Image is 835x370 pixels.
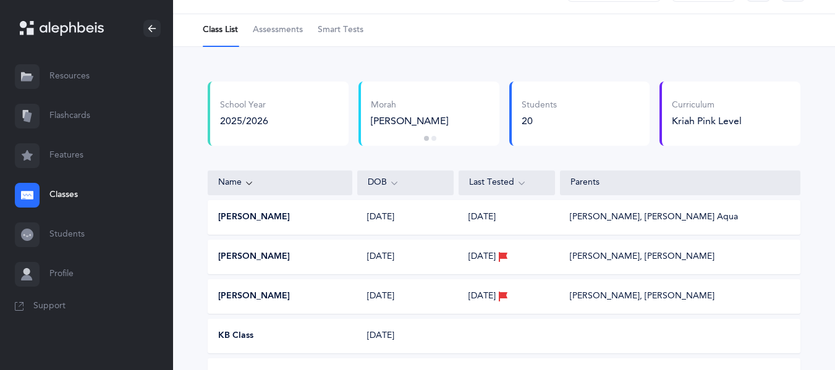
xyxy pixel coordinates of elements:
[218,330,253,342] button: KB Class
[357,211,454,224] div: [DATE]
[218,211,290,224] button: [PERSON_NAME]
[672,114,742,128] div: Kriah Pink Level
[357,290,454,303] div: [DATE]
[357,251,454,263] div: [DATE]
[468,290,496,303] span: [DATE]
[253,24,303,36] span: Assessments
[218,251,290,263] button: [PERSON_NAME]
[468,211,496,224] span: [DATE]
[570,211,738,224] div: [PERSON_NAME], [PERSON_NAME] Aqua
[368,176,443,190] div: DOB
[570,251,714,263] div: [PERSON_NAME], [PERSON_NAME]
[522,114,557,128] div: 20
[570,290,714,303] div: [PERSON_NAME], [PERSON_NAME]
[522,99,557,112] div: Students
[570,177,790,189] div: Parents
[672,99,742,112] div: Curriculum
[218,176,342,190] div: Name
[468,251,496,263] span: [DATE]
[469,176,545,190] div: Last Tested
[357,330,454,342] div: [DATE]
[371,99,490,112] div: Morah
[218,290,290,303] button: [PERSON_NAME]
[424,136,429,141] button: 1
[318,24,363,36] span: Smart Tests
[371,114,490,128] div: [PERSON_NAME]
[220,99,268,112] div: School Year
[431,136,436,141] button: 2
[33,300,66,313] span: Support
[220,114,268,128] div: 2025/2026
